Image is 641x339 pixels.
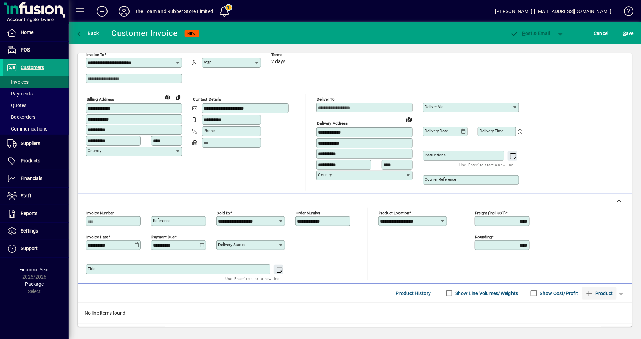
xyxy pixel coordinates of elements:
[21,140,40,146] span: Suppliers
[475,211,506,215] mat-label: Freight (incl GST)
[7,79,29,85] span: Invoices
[88,148,101,153] mat-label: Country
[379,211,409,215] mat-label: Product location
[403,114,414,125] a: View on map
[3,240,69,257] a: Support
[3,205,69,222] a: Reports
[425,152,446,157] mat-label: Instructions
[475,235,492,239] mat-label: Rounding
[86,235,108,239] mat-label: Invoice date
[135,6,213,17] div: The Foam and Rubber Store Limited
[480,128,504,133] mat-label: Delivery time
[271,59,285,65] span: 2 days
[3,88,69,100] a: Payments
[7,126,47,132] span: Communications
[3,223,69,240] a: Settings
[151,235,175,239] mat-label: Payment due
[91,5,113,18] button: Add
[21,65,44,70] span: Customers
[3,111,69,123] a: Backorders
[3,76,69,88] a: Invoices
[510,31,550,36] span: ost & Email
[393,287,434,300] button: Product History
[454,290,518,297] label: Show Line Volumes/Weights
[74,27,101,39] button: Back
[296,211,320,215] mat-label: Order number
[621,27,636,39] button: Save
[3,152,69,170] a: Products
[21,211,37,216] span: Reports
[162,91,173,102] a: View on map
[153,218,170,223] mat-label: Reference
[271,53,313,57] span: Terms
[495,6,612,17] div: [PERSON_NAME] [EMAIL_ADDRESS][DOMAIN_NAME]
[7,91,33,97] span: Payments
[226,274,280,282] mat-hint: Use 'Enter' to start a new line
[3,170,69,187] a: Financials
[25,281,44,287] span: Package
[113,5,135,18] button: Profile
[21,193,31,199] span: Staff
[173,92,184,103] button: Copy to Delivery address
[317,97,335,102] mat-label: Deliver To
[3,135,69,152] a: Suppliers
[507,27,554,39] button: Post & Email
[460,161,514,169] mat-hint: Use 'Enter' to start a new line
[21,158,40,163] span: Products
[318,172,332,177] mat-label: Country
[3,24,69,41] a: Home
[88,266,95,271] mat-label: Title
[619,1,632,24] a: Knowledge Base
[539,290,578,297] label: Show Cost/Profit
[623,28,634,39] span: ave
[188,31,196,36] span: NEW
[86,52,104,57] mat-label: Invoice To
[69,27,106,39] app-page-header-button: Back
[396,288,431,299] span: Product History
[86,211,114,215] mat-label: Invoice number
[3,42,69,59] a: POS
[76,31,99,36] span: Back
[594,28,609,39] span: Cancel
[3,123,69,135] a: Communications
[204,128,215,133] mat-label: Phone
[21,228,38,234] span: Settings
[78,303,632,324] div: No line items found
[585,288,613,299] span: Product
[425,128,448,133] mat-label: Delivery date
[204,60,211,65] mat-label: Attn
[3,188,69,205] a: Staff
[21,47,30,53] span: POS
[20,267,49,272] span: Financial Year
[218,242,245,247] mat-label: Delivery status
[7,103,26,108] span: Quotes
[217,211,230,215] mat-label: Sold by
[425,104,443,109] mat-label: Deliver via
[112,28,178,39] div: Customer Invoice
[21,30,33,35] span: Home
[582,287,617,300] button: Product
[522,31,526,36] span: P
[592,27,611,39] button: Cancel
[21,246,38,251] span: Support
[21,176,42,181] span: Financials
[7,114,35,120] span: Backorders
[3,100,69,111] a: Quotes
[425,177,456,182] mat-label: Courier Reference
[623,31,626,36] span: S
